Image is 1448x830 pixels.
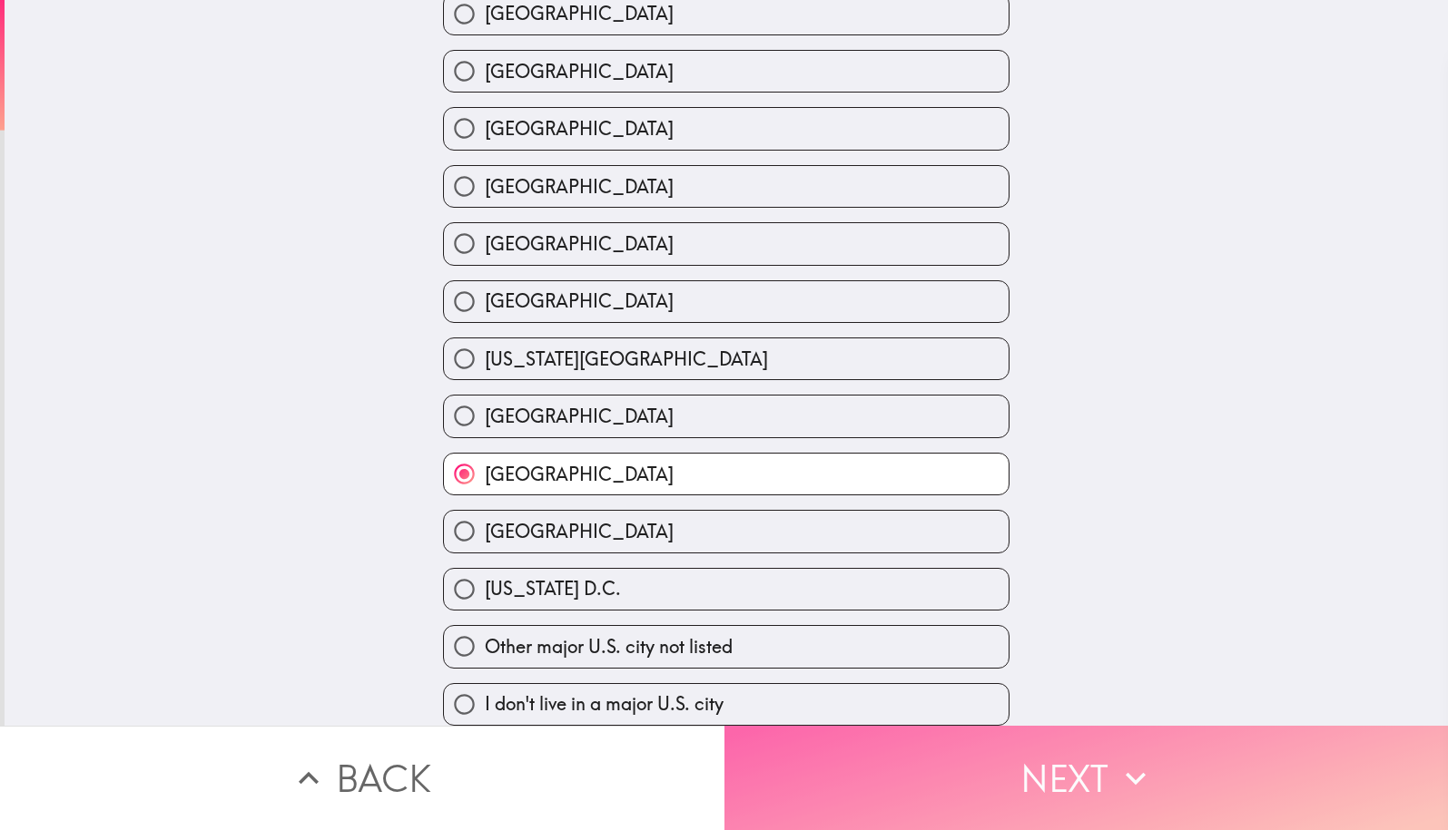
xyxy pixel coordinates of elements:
button: [GEOGRAPHIC_DATA] [444,166,1009,207]
span: [US_STATE] D.C. [485,576,621,601]
span: [GEOGRAPHIC_DATA] [485,288,674,314]
span: [GEOGRAPHIC_DATA] [485,404,674,429]
button: [GEOGRAPHIC_DATA] [444,51,1009,92]
button: [GEOGRAPHIC_DATA] [444,511,1009,552]
button: [GEOGRAPHIC_DATA] [444,454,1009,494]
span: [US_STATE][GEOGRAPHIC_DATA] [485,347,768,372]
span: [GEOGRAPHIC_DATA] [485,1,674,26]
button: [GEOGRAPHIC_DATA] [444,395,1009,436]
span: [GEOGRAPHIC_DATA] [485,59,674,84]
button: [GEOGRAPHIC_DATA] [444,108,1009,149]
span: [GEOGRAPHIC_DATA] [485,231,674,257]
span: [GEOGRAPHIC_DATA] [485,116,674,142]
button: [US_STATE][GEOGRAPHIC_DATA] [444,338,1009,379]
span: I don't live in a major U.S. city [485,691,724,717]
button: Other major U.S. city not listed [444,626,1009,667]
button: [GEOGRAPHIC_DATA] [444,223,1009,264]
span: [GEOGRAPHIC_DATA] [485,519,674,544]
span: [GEOGRAPHIC_DATA] [485,174,674,200]
button: [US_STATE] D.C. [444,569,1009,610]
span: [GEOGRAPHIC_DATA] [485,462,674,487]
button: I don't live in a major U.S. city [444,684,1009,725]
button: [GEOGRAPHIC_DATA] [444,281,1009,322]
span: Other major U.S. city not listed [485,634,733,659]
